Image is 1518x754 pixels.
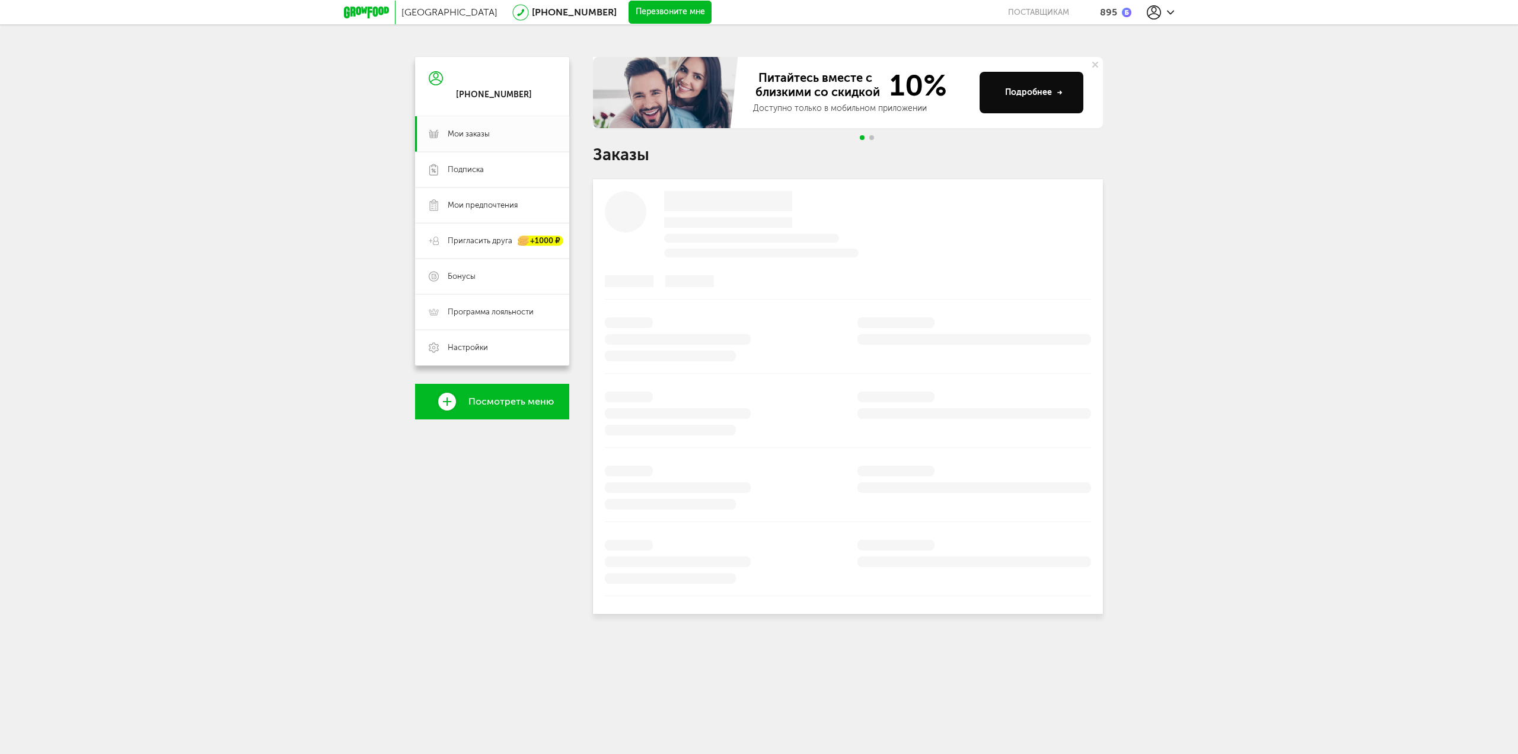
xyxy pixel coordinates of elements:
[415,330,569,365] a: Настройки
[980,72,1083,113] button: Подробнее
[753,71,882,100] span: Питайтесь вместе с близкими со скидкой
[629,1,712,24] button: Перезвоните мне
[448,129,490,139] span: Мои заказы
[593,147,1103,163] h1: Заказы
[415,294,569,330] a: Программа лояльности
[415,152,569,187] a: Подписка
[882,71,947,100] span: 10%
[448,200,518,211] span: Мои предпочтения
[468,396,554,407] span: Посмотреть меню
[415,259,569,294] a: Бонусы
[532,7,617,18] a: [PHONE_NUMBER]
[869,135,874,140] span: Go to slide 2
[1122,8,1131,17] img: bonus_b.cdccf46.png
[401,7,498,18] span: [GEOGRAPHIC_DATA]
[1005,87,1063,98] div: Подробнее
[448,342,488,353] span: Настройки
[448,236,512,246] span: Пригласить друга
[593,57,741,128] img: family-banner.579af9d.jpg
[415,116,569,152] a: Мои заказы
[753,103,970,114] div: Доступно только в мобильном приложении
[448,164,484,175] span: Подписка
[456,90,532,100] div: [PHONE_NUMBER]
[518,236,563,246] div: +1000 ₽
[415,223,569,259] a: Пригласить друга +1000 ₽
[415,187,569,223] a: Мои предпочтения
[415,384,569,419] a: Посмотреть меню
[860,135,865,140] span: Go to slide 1
[448,307,534,317] span: Программа лояльности
[1100,7,1117,18] div: 895
[448,271,476,282] span: Бонусы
